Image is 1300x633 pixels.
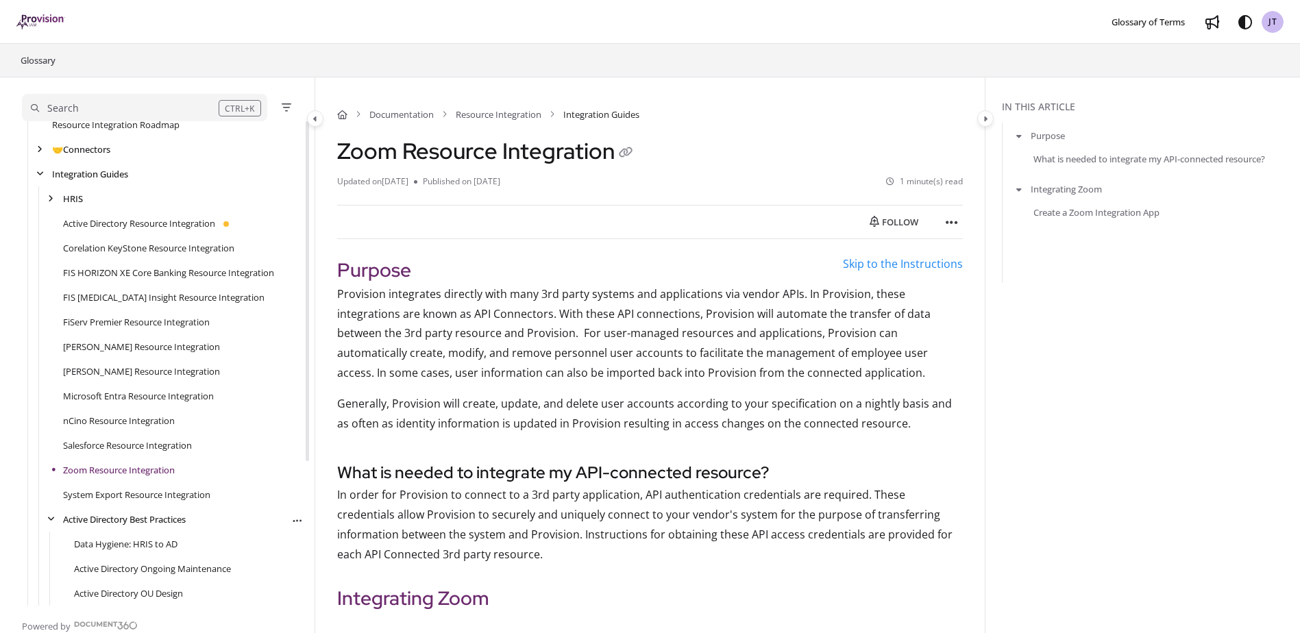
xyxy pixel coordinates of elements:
[1268,16,1277,29] span: JT
[74,621,138,630] img: Document360
[1013,128,1025,143] button: arrow
[337,175,414,188] li: Updated on [DATE]
[1002,99,1295,114] div: In this article
[337,460,963,485] h3: What is needed to integrate my API-connected resource?
[290,512,304,527] div: More options
[22,94,267,121] button: Search
[886,175,963,188] li: 1 minute(s) read
[1112,16,1185,28] span: Glossary of Terms
[44,193,58,206] div: arrow
[33,168,47,181] div: arrow
[337,485,963,564] p: In order for Provision to connect to a 3rd party application, API authentication credentials are ...
[615,142,637,164] button: Copy link of Zoom Resource Integration
[63,340,220,353] a: Jack Henry SilverLake Resource Integration
[19,52,57,69] a: Glossary
[52,167,128,181] a: Integration Guides
[33,143,47,156] div: arrow
[1262,11,1284,33] button: JT
[858,211,930,233] button: Follow
[63,414,175,427] a: nCino Resource Integration
[63,192,83,206] a: HRIS
[63,315,210,329] a: FiServ Premier Resource Integration
[337,108,347,121] a: Home
[1033,206,1160,219] a: Create a Zoom Integration App
[74,586,183,600] a: Active Directory OU Design
[1013,182,1025,197] button: arrow
[22,619,71,633] span: Powered by
[16,14,65,30] a: Project logo
[219,100,261,116] div: CTRL+K
[63,389,214,403] a: Microsoft Entra Resource Integration
[1033,152,1265,166] a: What is needed to integrate my API-connected resource?
[1234,11,1256,33] button: Theme options
[977,110,994,127] button: Category toggle
[1201,11,1223,33] a: Whats new
[74,562,231,575] a: Active Directory Ongoing Maintenance
[337,584,963,612] h2: Integrating Zoom
[337,256,963,284] h2: Purpose
[63,216,215,230] a: Active Directory Resource Integration
[414,175,500,188] li: Published on [DATE]
[63,512,186,526] a: Active Directory Best Practices
[63,488,210,501] a: System Export Resource Integration
[563,108,639,121] span: Integration Guides
[456,108,541,121] a: Resource Integration
[52,143,63,156] span: 🤝
[843,256,963,271] a: Skip to the Instructions
[63,290,265,304] a: FIS IBS Insight Resource Integration
[16,14,65,29] img: brand logo
[941,211,963,233] button: Article more options
[307,110,323,127] button: Category toggle
[290,513,304,527] button: Article more options
[369,108,434,121] a: Documentation
[63,241,234,255] a: Corelation KeyStone Resource Integration
[63,438,192,452] a: Salesforce Resource Integration
[63,463,175,477] a: Zoom Resource Integration
[278,99,295,116] button: Filter
[63,266,274,280] a: FIS HORIZON XE Core Banking Resource Integration
[74,537,177,551] a: Data Hygiene: HRIS to AD
[63,364,220,378] a: Jack Henry Symitar Resource Integration
[337,394,963,434] p: Generally, Provision will create, update, and delete user accounts according to your specificatio...
[1031,182,1102,196] a: Integrating Zoom
[22,617,138,633] a: Powered by Document360 - opens in a new tab
[337,284,963,383] p: Provision integrates directly with many 3rd party systems and applications via vendor APIs. In Pr...
[337,138,637,164] h1: Zoom Resource Integration
[47,101,79,116] div: Search
[1031,129,1065,142] a: Purpose
[52,142,110,156] a: Connectors
[52,118,180,132] a: Resource Integration Roadmap
[44,513,58,526] div: arrow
